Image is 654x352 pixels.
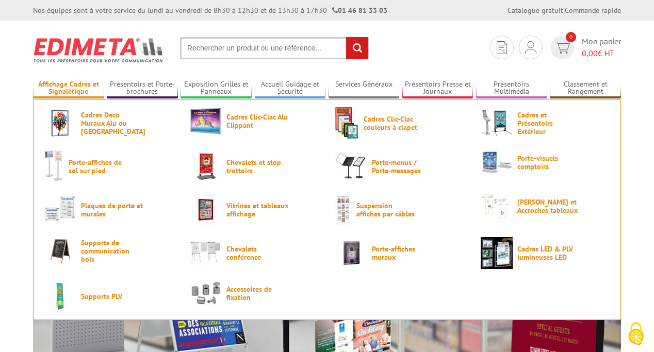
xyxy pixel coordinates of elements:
[618,317,654,352] button: Cookies (fenêtre modale)
[497,41,507,54] img: devis rapide
[33,31,165,69] img: Présentoir, panneau, stand - Edimeta - PLV, affichage, mobilier bureau, entreprise
[335,237,464,269] a: Porte-affiches muraux
[517,245,579,261] span: Cadres LED & PLV lumineuses LED
[517,198,579,214] span: [PERSON_NAME] et Accroches tableaux
[255,80,326,97] a: Accueil Guidage et Sécurité
[226,285,288,301] span: Accessoires de fixation
[33,5,387,15] div: Nos équipes sont à votre service du lundi au vendredi de 8h30 à 12h30 et de 13h30 à 17h30
[33,80,104,97] a: Affichage Cadres et Signalétique
[335,194,464,226] a: Suspension affiches par câbles
[190,107,222,135] img: Cadres Clic-Clac Alu Clippant
[481,107,610,139] a: Cadres et Présentoirs Extérieur
[481,237,610,269] a: Cadres LED & PLV lumineuses LED
[44,194,76,226] img: Plaques de porte et murales
[81,202,143,218] span: Plaques de porte et murales
[226,113,288,129] span: Cadres Clic-Clac Alu Clippant
[44,237,76,264] img: Supports de communication bois
[372,245,434,261] span: Porte-affiches muraux
[402,80,473,97] a: Présentoirs Presse et Journaux
[81,239,143,263] span: Supports de communication bois
[364,115,426,131] span: Cadres Clic-Clac couleurs à clapet
[44,107,173,139] a: Cadres Deco Muraux Alu ou [GEOGRAPHIC_DATA]
[335,150,464,182] a: Porte-menus / Porte-messages
[548,36,621,59] a: devis rapide 0 Mon panier 0,00€ HT
[481,194,513,219] img: Cimaises et Accroches tableaux
[481,107,513,139] img: Cadres et Présentoirs Extérieur
[44,237,173,264] a: Supports de communication bois
[69,158,130,175] span: Porte-affiches de sol sur pied
[180,37,369,59] input: Rechercher un produit ou une référence...
[517,111,579,136] span: Cadres et Présentoirs Extérieur
[44,194,173,226] a: Plaques de porte et murales
[481,150,610,174] a: Porte-visuels comptoirs
[44,280,76,312] img: Supports PLV
[517,154,579,171] span: Porte-visuels comptoirs
[582,47,621,59] span: € HT
[476,80,547,97] a: Présentoirs Multimédia
[226,202,288,218] span: Vitrines et tableaux affichage
[81,292,143,300] span: Supports PLV
[190,280,319,306] a: Accessoires de fixation
[190,194,222,226] img: Vitrines et tableaux affichage
[335,150,367,182] img: Porte-menus / Porte-messages
[226,158,288,175] span: Chevalets et stop trottoirs
[508,6,563,15] a: Catalogue gratuit
[550,80,621,97] a: Classement et Rangement
[332,6,387,15] strong: 01 46 81 33 03
[190,107,319,135] a: Cadres Clic-Clac Alu Clippant
[335,237,367,269] img: Porte-affiches muraux
[481,150,513,174] img: Porte-visuels comptoirs
[335,107,464,139] a: Cadres Clic-Clac couleurs à clapet
[190,237,319,269] a: Chevalets conférence
[346,37,368,59] input: rechercher
[335,107,359,139] img: Cadres Clic-Clac couleurs à clapet
[525,41,536,54] img: devis rapide
[107,80,178,97] a: Présentoirs et Porte-brochures
[44,107,76,139] img: Cadres Deco Muraux Alu ou Bois
[181,80,252,97] a: Exposition Grilles et Panneaux
[329,80,400,97] a: Services Généraux
[555,42,570,54] img: devis rapide
[481,194,610,219] a: [PERSON_NAME] et Accroches tableaux
[44,280,173,312] a: Supports PLV
[582,36,621,59] span: Mon panier
[190,280,222,306] img: Accessoires de fixation
[226,245,288,261] span: Chevalets conférence
[190,194,319,226] a: Vitrines et tableaux affichage
[582,48,598,58] span: 0,00
[566,32,576,42] span: 0
[481,237,513,269] img: Cadres LED & PLV lumineuses LED
[190,150,319,182] a: Chevalets et stop trottoirs
[565,6,621,15] a: Commande rapide
[44,150,173,182] a: Porte-affiches de sol sur pied
[190,150,222,182] img: Chevalets et stop trottoirs
[44,150,64,182] img: Porte-affiches de sol sur pied
[508,5,621,15] div: |
[335,194,352,226] img: Suspension affiches par câbles
[190,237,222,269] img: Chevalets conférence
[81,111,143,136] span: Cadres Deco Muraux Alu ou [GEOGRAPHIC_DATA]
[623,321,649,347] img: Cookies (fenêtre modale)
[372,158,434,175] span: Porte-menus / Porte-messages
[356,202,418,218] span: Suspension affiches par câbles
